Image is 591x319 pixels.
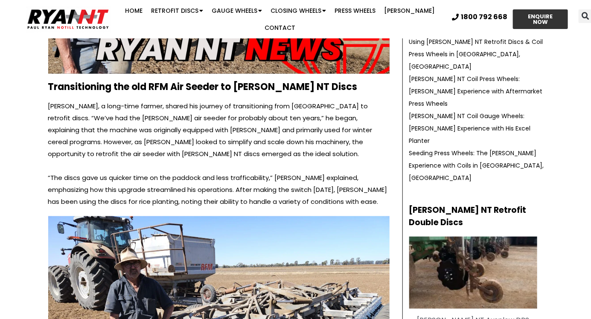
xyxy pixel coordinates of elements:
a: [PERSON_NAME] NT Coil Gauge Wheels: [PERSON_NAME] Experience with His Excel Planter [409,112,531,145]
a: Contact [260,19,300,36]
a: 1800 792 668 [452,14,507,20]
a: ENQUIRE NOW [513,9,568,29]
a: Affordable Discs Seeders & Press Wheels: Using [PERSON_NAME] NT Retrofit Discs & Coil Press Wheel... [409,25,543,71]
a: Seeding Press Wheels: The [PERSON_NAME] Experience with Coils in [GEOGRAPHIC_DATA], [GEOGRAPHIC_D... [409,149,544,182]
a: Gauge Wheels [207,2,266,19]
span: 1800 792 668 [461,14,507,20]
a: Closing Wheels [266,2,330,19]
h2: [PERSON_NAME] NT Retrofit Double Discs [409,204,547,229]
h2: Transitioning the old RFM Air Seeder to [PERSON_NAME] NT Discs [48,82,390,92]
a: Press Wheels [330,2,380,19]
p: [PERSON_NAME], a long-time farmer, shared his journey of transitioning from [GEOGRAPHIC_DATA] to ... [48,100,390,160]
span: “The discs gave us quicker time on the paddock and less trafficability,” [PERSON_NAME] explained,... [48,173,387,206]
img: Ryan NT Retrofit Double Discs [409,237,537,309]
a: [PERSON_NAME] NT Coil Press Wheels: [PERSON_NAME] Experience with Aftermarket Press Wheels [409,75,543,108]
a: [PERSON_NAME] [380,2,439,19]
img: Ryan NT logo [26,6,111,32]
a: Home [121,2,147,19]
nav: Menu [115,2,446,36]
a: Retrofit Discs [147,2,207,19]
span: ENQUIRE NOW [521,14,560,25]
